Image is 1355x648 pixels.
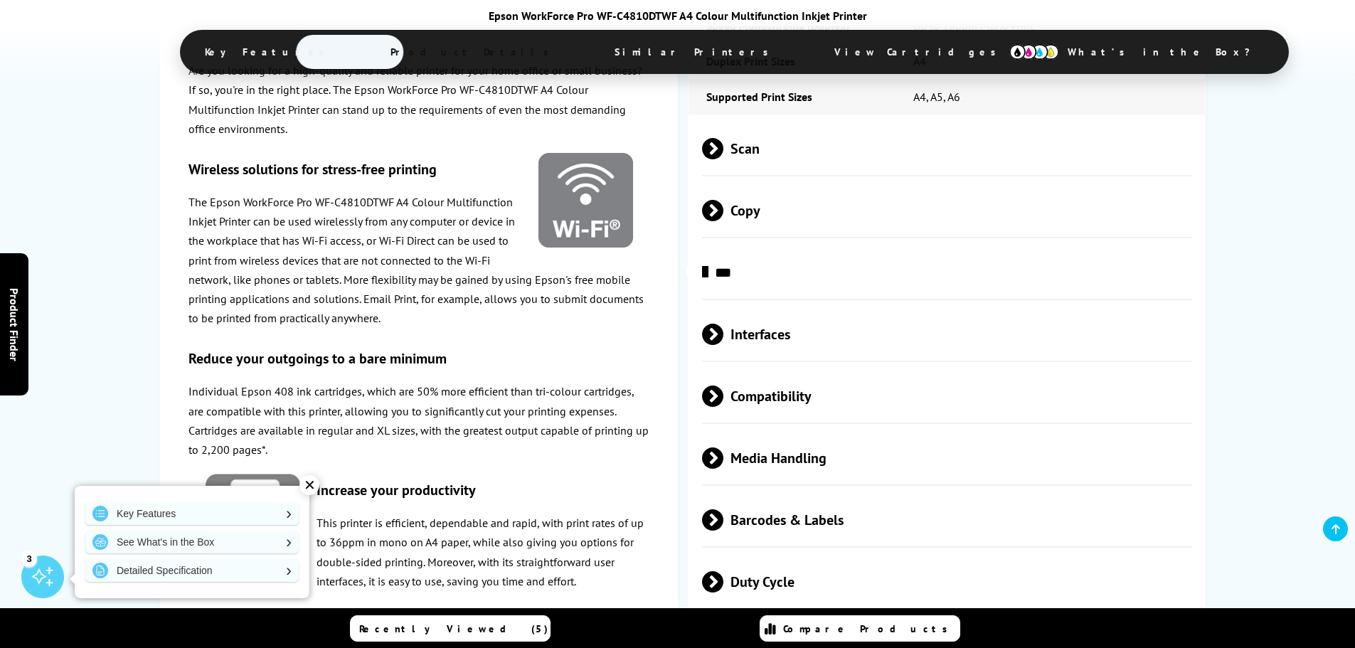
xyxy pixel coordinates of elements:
[702,555,1193,608] span: Duty Cycle
[21,551,37,566] div: 3
[85,559,299,582] a: Detailed Specification
[85,502,299,525] a: Key Features
[813,33,1031,70] span: View Cartridges
[702,184,1193,237] span: Copy
[7,287,21,361] span: Product Finder
[188,160,649,179] h3: Wireless solutions for stress-free printing
[188,193,649,328] p: The Epson WorkForce Pro WF-C4810DTWF A4 Colour Multifunction Inkjet Printer can be used wirelessl...
[593,35,797,69] span: Similar Printers
[180,9,1176,23] div: Epson WorkForce Pro WF-C4810DTWF A4 Colour Multifunction Inkjet Printer
[188,514,649,591] p: This printer is efficient, dependable and rapid, with print rates of up to 36ppm in mono on A4 pa...
[206,474,300,568] img: Epson-A4-Duplex-Icon-140.png
[85,531,299,553] a: See What's in the Box
[760,615,960,642] a: Compare Products
[1009,44,1059,60] img: cmyk-icon.svg
[702,307,1193,361] span: Interfaces
[188,382,649,460] p: Individual Epson 408 ink cartridges, which are 50% more efficient than tri-colour cartridges, are...
[369,35,578,69] span: Product Details
[188,481,649,499] h3: Increase your productivity
[702,369,1193,423] span: Compatibility
[359,622,548,635] span: Recently Viewed (5)
[350,615,551,642] a: Recently Viewed (5)
[783,622,955,635] span: Compare Products
[702,431,1193,484] span: Media Handling
[896,79,1206,115] td: A4, A5, A6
[1046,35,1285,69] span: What’s in the Box?
[188,349,649,368] h3: Reduce your outgoings to a bare minimum
[188,61,649,139] p: Are you looking for a high-quality and reliable printer for your home office or small business? I...
[702,122,1193,175] span: Scan
[299,475,319,495] div: ✕
[538,153,633,248] img: Epson-Wi-Fi-Icon-140.png
[184,35,354,69] span: Key Features
[689,79,895,115] td: Supported Print Sizes
[702,493,1193,546] span: Barcodes & Labels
